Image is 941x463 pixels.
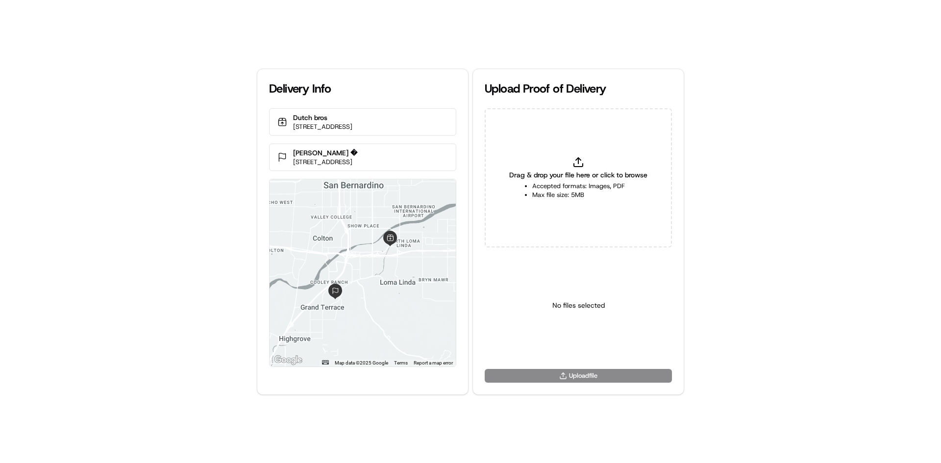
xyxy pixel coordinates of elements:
[272,354,304,366] img: Google
[532,182,625,191] li: Accepted formats: Images, PDF
[293,148,357,158] p: [PERSON_NAME] �
[414,360,453,366] a: Report a map error
[322,360,329,365] button: Keyboard shortcuts
[293,122,352,131] p: [STREET_ADDRESS]
[485,81,672,97] div: Upload Proof of Delivery
[532,191,625,199] li: Max file size: 5MB
[269,81,456,97] div: Delivery Info
[335,360,388,366] span: Map data ©2025 Google
[394,360,408,366] a: Terms (opens in new tab)
[293,158,357,167] p: [STREET_ADDRESS]
[552,300,605,310] p: No files selected
[293,113,352,122] p: Dutch bros
[272,354,304,366] a: Open this area in Google Maps (opens a new window)
[509,170,647,180] span: Drag & drop your file here or click to browse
